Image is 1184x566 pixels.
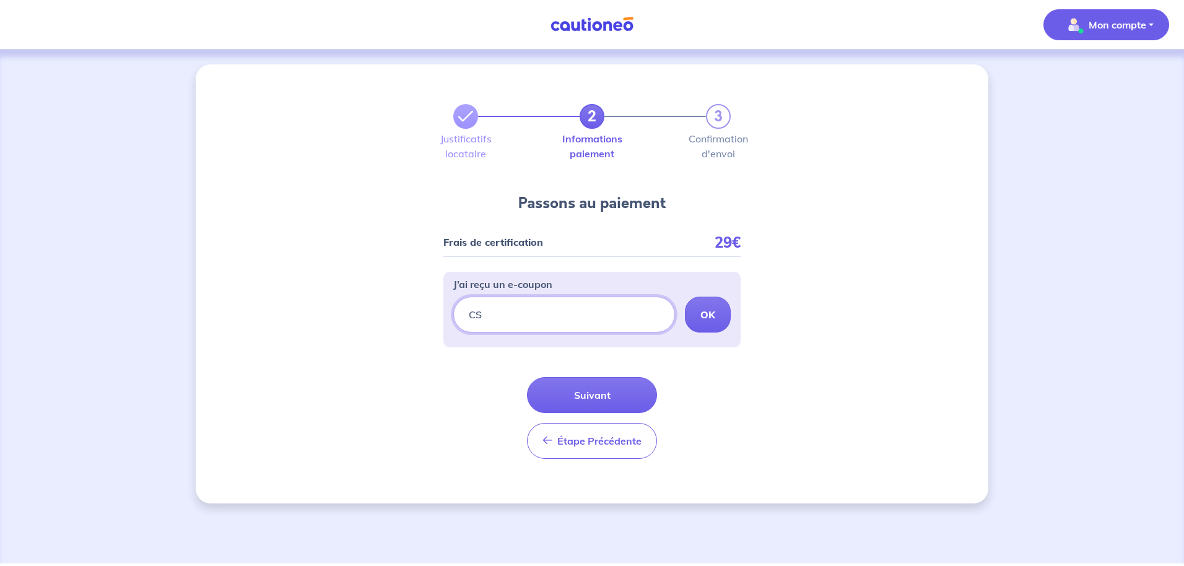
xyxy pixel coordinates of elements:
[1089,17,1146,32] p: Mon compte
[706,134,731,159] label: Confirmation d'envoi
[580,134,604,159] label: Informations paiement
[715,238,741,246] p: 29€
[453,134,478,159] label: Justificatifs locataire
[527,377,657,413] button: Suivant
[546,17,638,32] img: Cautioneo
[580,104,604,129] a: 2
[685,297,731,333] button: OK
[518,193,666,213] h4: Passons au paiement
[527,423,657,459] button: Étape Précédente
[700,308,715,321] strong: OK
[557,435,642,447] span: Étape Précédente
[1043,9,1169,40] button: illu_account_valid_menu.svgMon compte
[1064,15,1084,35] img: illu_account_valid_menu.svg
[443,238,543,246] p: Frais de certification
[453,277,552,292] p: J’ai reçu un e-coupon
